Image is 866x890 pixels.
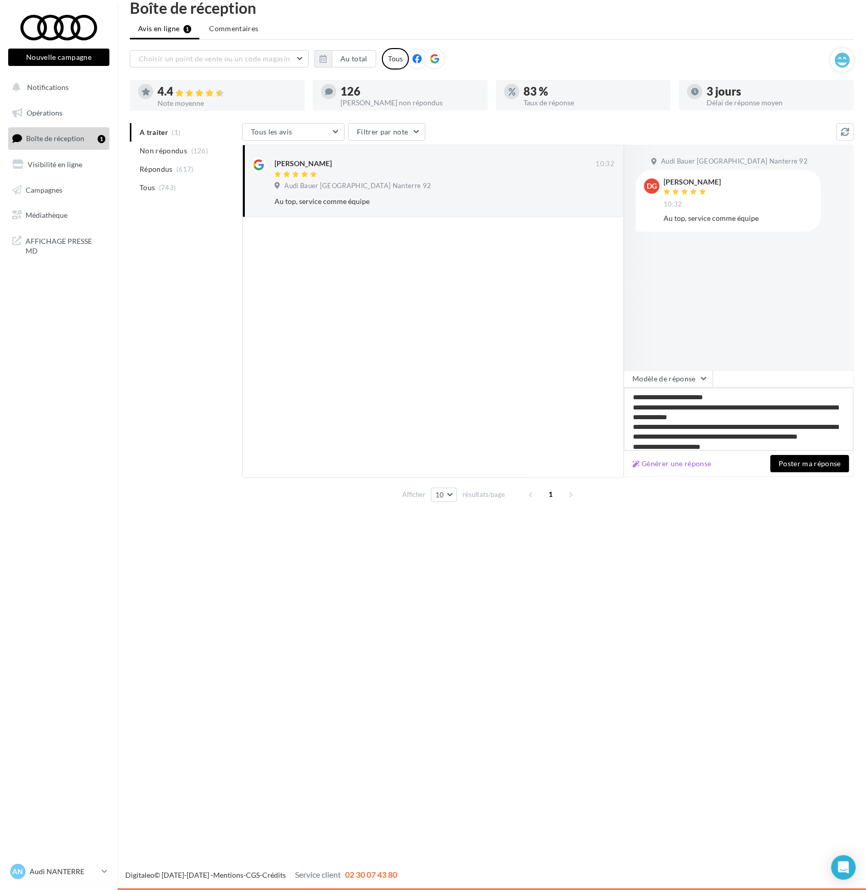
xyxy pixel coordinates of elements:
[664,213,813,223] div: Au top, service comme équipe
[26,185,62,194] span: Campagnes
[275,196,548,207] div: Au top, service comme équipe
[382,48,409,70] div: Tous
[543,486,559,503] span: 1
[27,83,69,92] span: Notifications
[6,77,107,98] button: Notifications
[27,108,62,117] span: Opérations
[332,50,376,67] button: Au total
[348,123,425,141] button: Filtrer par note
[707,86,846,97] div: 3 jours
[6,179,111,201] a: Campagnes
[463,490,505,499] span: résultats/page
[345,870,397,879] span: 02 30 07 43 80
[98,135,105,143] div: 1
[6,154,111,175] a: Visibilité en ligne
[295,870,341,879] span: Service client
[6,230,111,260] a: AFFICHAGE PRESSE MD
[213,871,243,879] a: Mentions
[246,871,260,879] a: CGS
[8,49,109,66] button: Nouvelle campagne
[242,123,345,141] button: Tous les avis
[523,86,663,97] div: 83 %
[707,99,846,106] div: Délai de réponse moyen
[523,99,663,106] div: Taux de réponse
[26,134,84,143] span: Boîte de réception
[251,127,292,136] span: Tous les avis
[125,871,397,879] span: © [DATE]-[DATE] - - -
[340,86,480,97] div: 126
[628,458,716,470] button: Générer une réponse
[26,234,105,256] span: AFFICHAGE PRESSE MD
[340,99,480,106] div: [PERSON_NAME] non répondus
[140,182,155,193] span: Tous
[314,50,376,67] button: Au total
[436,491,444,499] span: 10
[159,184,176,192] span: (743)
[157,86,297,98] div: 4.4
[770,455,849,472] button: Poster ma réponse
[28,160,82,169] span: Visibilité en ligne
[262,871,286,879] a: Crédits
[191,147,209,155] span: (126)
[664,200,682,209] span: 10:32
[140,164,173,174] span: Répondus
[624,370,713,387] button: Modèle de réponse
[130,50,309,67] button: Choisir un point de vente ou un code magasin
[6,127,111,149] a: Boîte de réception1
[209,24,258,34] span: Commentaires
[831,855,856,880] div: Open Intercom Messenger
[661,157,808,166] span: Audi Bauer [GEOGRAPHIC_DATA] Nanterre 92
[647,181,657,191] span: DG
[6,204,111,226] a: Médiathèque
[596,159,614,169] span: 10:32
[402,490,425,499] span: Afficher
[8,862,109,881] a: AN Audi NANTERRE
[139,54,290,63] span: Choisir un point de vente ou un code magasin
[176,165,194,173] span: (617)
[157,100,297,107] div: Note moyenne
[664,178,721,186] div: [PERSON_NAME]
[30,866,98,877] p: Audi NANTERRE
[275,158,332,169] div: [PERSON_NAME]
[26,211,67,219] span: Médiathèque
[284,181,431,191] span: Audi Bauer [GEOGRAPHIC_DATA] Nanterre 92
[431,488,457,502] button: 10
[125,871,154,879] a: Digitaleo
[13,866,24,877] span: AN
[140,146,187,156] span: Non répondus
[6,102,111,124] a: Opérations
